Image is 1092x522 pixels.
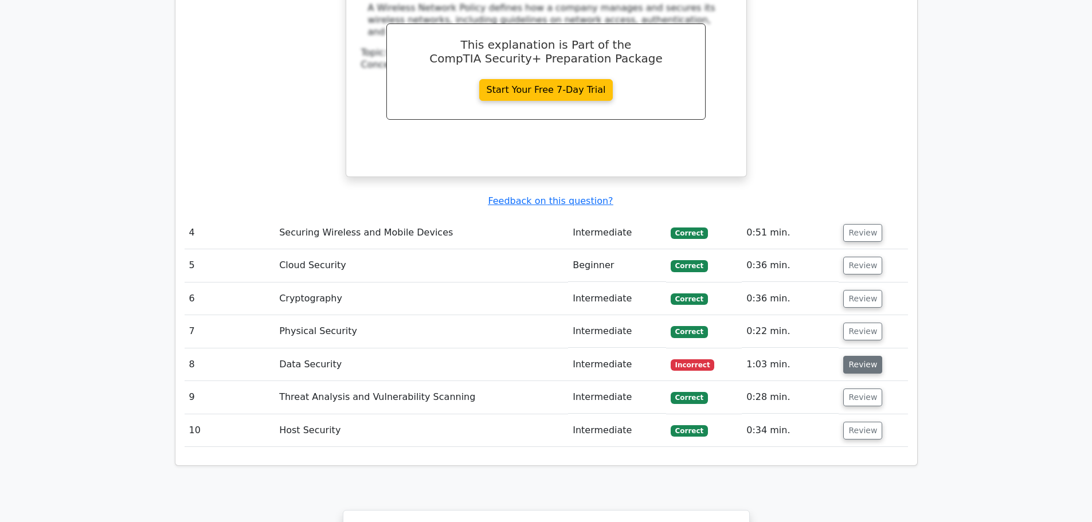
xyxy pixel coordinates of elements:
[185,381,275,414] td: 9
[568,315,666,348] td: Intermediate
[671,326,708,337] span: Correct
[275,282,568,315] td: Cryptography
[185,414,275,447] td: 10
[843,356,882,374] button: Review
[185,348,275,381] td: 8
[361,59,731,71] div: Concept:
[671,227,708,239] span: Correct
[368,2,725,38] div: A Wireless Network Policy defines how a company manages and secures its wireless networks, includ...
[843,257,882,274] button: Review
[275,217,568,249] td: Securing Wireless and Mobile Devices
[568,282,666,315] td: Intermediate
[742,381,839,414] td: 0:28 min.
[568,249,666,282] td: Beginner
[275,348,568,381] td: Data Security
[185,249,275,282] td: 5
[671,293,708,305] span: Correct
[843,290,882,308] button: Review
[568,348,666,381] td: Intermediate
[742,315,839,348] td: 0:22 min.
[671,260,708,272] span: Correct
[568,381,666,414] td: Intermediate
[742,348,839,381] td: 1:03 min.
[843,388,882,406] button: Review
[742,282,839,315] td: 0:36 min.
[742,217,839,249] td: 0:51 min.
[361,47,731,59] div: Topic:
[275,414,568,447] td: Host Security
[742,414,839,447] td: 0:34 min.
[479,79,613,101] a: Start Your Free 7-Day Trial
[843,323,882,340] button: Review
[275,249,568,282] td: Cloud Security
[568,217,666,249] td: Intermediate
[671,359,715,371] span: Incorrect
[843,224,882,242] button: Review
[671,425,708,437] span: Correct
[185,217,275,249] td: 4
[275,315,568,348] td: Physical Security
[843,422,882,439] button: Review
[488,195,613,206] a: Feedback on this question?
[568,414,666,447] td: Intermediate
[671,392,708,403] span: Correct
[185,315,275,348] td: 7
[742,249,839,282] td: 0:36 min.
[275,381,568,414] td: Threat Analysis and Vulnerability Scanning
[185,282,275,315] td: 6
